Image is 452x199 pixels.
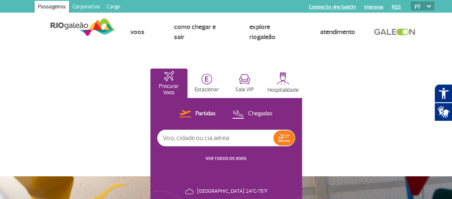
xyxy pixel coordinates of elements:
[249,23,275,41] a: Explore RIOgaleão
[177,109,218,119] button: Partidas
[434,103,452,121] button: Abrir tradutor de língua de sinais.
[35,1,69,14] a: Passageiros
[164,71,174,81] img: airplaneHomeActive.svg
[188,69,225,98] button: Estacionar
[226,69,263,98] button: Sala VIP
[155,83,183,96] p: Procurar Voos
[158,130,273,146] input: Voo, cidade ou cia aérea
[434,84,452,121] div: Plugin de acessibilidade da Hand Talk.
[201,74,212,85] img: carParkingHome.svg
[203,155,249,162] button: VER TODOS OS VOOS
[239,74,250,85] img: vipRoom.svg
[174,23,216,41] a: Como chegar e sair
[130,28,144,36] a: Voos
[248,110,273,118] p: Chegadas
[195,110,216,118] p: Partidas
[197,188,267,195] p: [GEOGRAPHIC_DATA]: 24°C/75°F
[230,109,275,119] button: Chegadas
[264,69,302,98] button: Hospitalidade
[103,1,123,14] a: Cargo
[235,87,254,93] p: Sala VIP
[69,1,103,14] a: Corporativo
[206,156,246,161] a: VER TODOS OS VOOS
[195,87,219,93] p: Estacionar
[309,4,356,10] a: Compra On-line GaleOn
[276,72,289,85] img: hospitality.svg
[392,4,401,10] a: RQS
[364,4,383,10] a: Imprensa
[434,84,452,103] button: Abrir recursos assistivos.
[150,69,187,98] button: Procurar Voos
[267,87,299,93] p: Hospitalidade
[320,28,355,36] a: Atendimento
